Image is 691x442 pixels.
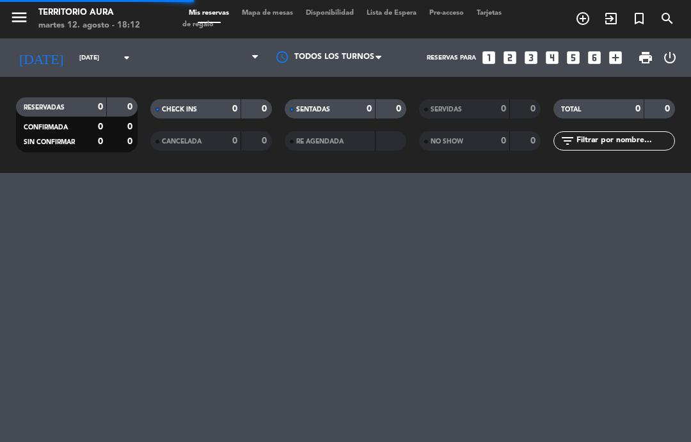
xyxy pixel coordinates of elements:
i: turned_in_not [631,11,647,26]
strong: 0 [127,102,135,111]
i: filter_list [560,133,575,149]
i: search [660,11,675,26]
strong: 0 [98,102,103,111]
span: Reservas para [427,54,476,61]
span: Disponibilidad [299,10,360,17]
div: martes 12. agosto - 18:12 [38,19,140,32]
strong: 0 [127,137,135,146]
strong: 0 [665,104,672,113]
strong: 0 [396,104,404,113]
span: WALK IN [597,8,625,29]
strong: 0 [530,136,538,145]
span: TOTAL [561,106,581,113]
i: looks_4 [544,49,560,66]
i: arrow_drop_down [119,50,134,65]
span: print [638,50,653,65]
strong: 0 [232,104,237,113]
span: SIN CONFIRMAR [24,139,75,145]
span: Lista de Espera [360,10,423,17]
i: looks_one [481,49,497,66]
i: [DATE] [10,44,73,71]
i: looks_5 [565,49,582,66]
i: add_circle_outline [575,11,591,26]
span: CHECK INS [162,106,197,113]
input: Filtrar por nombre... [575,134,674,148]
span: NO SHOW [431,138,463,145]
strong: 0 [367,104,372,113]
i: looks_6 [586,49,603,66]
strong: 0 [98,137,103,146]
span: SENTADAS [296,106,330,113]
strong: 0 [262,104,269,113]
span: RESERVAR MESA [569,8,597,29]
div: LOG OUT [658,38,681,77]
i: looks_two [502,49,518,66]
strong: 0 [501,104,506,113]
strong: 0 [501,136,506,145]
span: RESERVADAS [24,104,65,111]
button: menu [10,8,29,31]
div: TERRITORIO AURA [38,6,140,19]
strong: 0 [530,104,538,113]
strong: 0 [232,136,237,145]
i: menu [10,8,29,27]
span: Mapa de mesas [235,10,299,17]
strong: 0 [98,122,103,131]
span: Mis reservas [182,10,235,17]
span: Pre-acceso [423,10,470,17]
strong: 0 [635,104,640,113]
span: CONFIRMADA [24,124,68,131]
i: exit_to_app [603,11,619,26]
strong: 0 [262,136,269,145]
span: Reserva especial [625,8,653,29]
i: power_settings_new [662,50,678,65]
i: looks_3 [523,49,539,66]
span: RE AGENDADA [296,138,344,145]
span: CANCELADA [162,138,202,145]
strong: 0 [127,122,135,131]
i: add_box [607,49,624,66]
span: BUSCAR [653,8,681,29]
span: SERVIDAS [431,106,462,113]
